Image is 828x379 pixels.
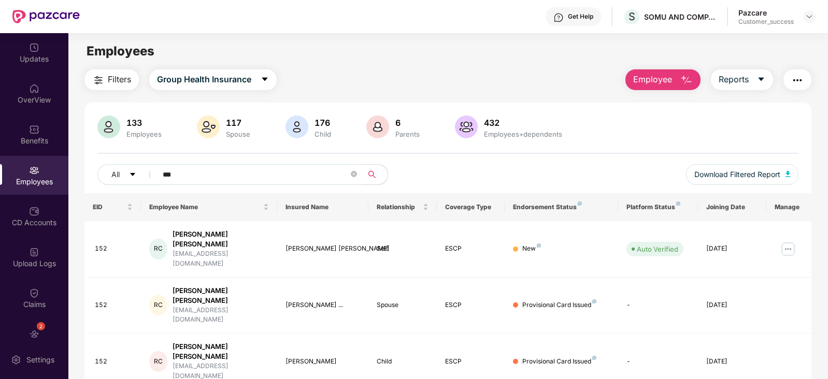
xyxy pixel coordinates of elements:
[29,329,39,339] img: svg+xml;base64,PHN2ZyBpZD0iRW5kb3JzZW1lbnRzIiB4bWxucz0iaHR0cDovL3d3dy53My5vcmcvMjAwMC9zdmciIHdpZH...
[618,278,698,334] td: -
[568,12,593,21] div: Get Help
[23,355,58,365] div: Settings
[173,342,269,361] div: [PERSON_NAME] [PERSON_NAME]
[261,75,269,84] span: caret-down
[277,193,368,221] th: Insured Name
[592,356,596,360] img: svg+xml;base64,PHN2ZyB4bWxucz0iaHR0cDovL3d3dy53My5vcmcvMjAwMC9zdmciIHdpZHRoPSI4IiBoZWlnaHQ9IjgiIH...
[149,295,167,315] div: RC
[224,118,252,128] div: 117
[445,300,497,310] div: ESCP
[285,357,360,367] div: [PERSON_NAME]
[285,300,360,310] div: [PERSON_NAME] ...
[592,299,596,303] img: svg+xml;base64,PHN2ZyB4bWxucz0iaHR0cDovL3d3dy53My5vcmcvMjAwMC9zdmciIHdpZHRoPSI4IiBoZWlnaHQ9IjgiIH...
[757,75,765,84] span: caret-down
[786,171,791,177] img: svg+xml;base64,PHN2ZyB4bWxucz0iaHR0cDovL3d3dy53My5vcmcvMjAwMC9zdmciIHhtbG5zOnhsaW5rPSJodHRwOi8vd3...
[362,164,388,185] button: search
[29,165,39,176] img: svg+xml;base64,PHN2ZyBpZD0iRW1wbG95ZWVzIiB4bWxucz0iaHR0cDovL3d3dy53My5vcmcvMjAwMC9zdmciIHdpZHRoPS...
[791,74,804,86] img: svg+xml;base64,PHN2ZyB4bWxucz0iaHR0cDovL3d3dy53My5vcmcvMjAwMC9zdmciIHdpZHRoPSIyNCIgaGVpZ2h0PSIyNC...
[12,10,80,23] img: New Pazcare Logo
[377,300,429,310] div: Spouse
[513,203,610,211] div: Endorsement Status
[29,42,39,53] img: svg+xml;base64,PHN2ZyBpZD0iVXBkYXRlZCIgeG1sbnM9Imh0dHA6Ly93d3cudzMub3JnLzIwMDAvc3ZnIiB3aWR0aD0iMj...
[95,357,133,367] div: 152
[522,300,596,310] div: Provisional Card Issued
[393,130,422,138] div: Parents
[351,171,357,177] span: close-circle
[87,43,154,59] span: Employees
[29,206,39,216] img: svg+xml;base64,PHN2ZyBpZD0iQ0RfQWNjb3VudHMiIGRhdGEtbmFtZT0iQ0QgQWNjb3VudHMiIHhtbG5zPSJodHRwOi8vd3...
[482,118,564,128] div: 432
[368,193,437,221] th: Relationship
[197,115,220,138] img: svg+xml;base64,PHN2ZyB4bWxucz0iaHR0cDovL3d3dy53My5vcmcvMjAwMC9zdmciIHhtbG5zOnhsaW5rPSJodHRwOi8vd3...
[366,115,389,138] img: svg+xml;base64,PHN2ZyB4bWxucz0iaHR0cDovL3d3dy53My5vcmcvMjAwMC9zdmciIHhtbG5zOnhsaW5rPSJodHRwOi8vd3...
[173,286,269,305] div: [PERSON_NAME] [PERSON_NAME]
[11,355,21,365] img: svg+xml;base64,PHN2ZyBpZD0iU2V0dGluZy0yMHgyMCIgeG1sbnM9Imh0dHA6Ly93d3cudzMub3JnLzIwMDAvc3ZnIiB3aW...
[738,18,794,26] div: Customer_success
[362,170,382,179] span: search
[766,193,812,221] th: Manage
[445,244,497,254] div: ESCP
[686,164,799,185] button: Download Filtered Report
[706,357,758,367] div: [DATE]
[805,12,813,21] img: svg+xml;base64,PHN2ZyBpZD0iRHJvcGRvd24tMzJ4MzIiIHhtbG5zPSJodHRwOi8vd3d3LnczLm9yZy8yMDAwL3N2ZyIgd2...
[124,130,164,138] div: Employees
[37,322,45,330] div: 2
[93,203,125,211] span: EID
[738,8,794,18] div: Pazcare
[437,193,505,221] th: Coverage Type
[149,351,167,372] div: RC
[111,169,120,180] span: All
[698,193,766,221] th: Joining Date
[149,69,277,90] button: Group Health Insurancecaret-down
[224,130,252,138] div: Spouse
[455,115,478,138] img: svg+xml;base64,PHN2ZyB4bWxucz0iaHR0cDovL3d3dy53My5vcmcvMjAwMC9zdmciIHhtbG5zOnhsaW5rPSJodHRwOi8vd3...
[578,201,582,206] img: svg+xml;base64,PHN2ZyB4bWxucz0iaHR0cDovL3d3dy53My5vcmcvMjAwMC9zdmciIHdpZHRoPSI4IiBoZWlnaHQ9IjgiIH...
[97,164,161,185] button: Allcaret-down
[680,74,693,86] img: svg+xml;base64,PHN2ZyB4bWxucz0iaHR0cDovL3d3dy53My5vcmcvMjAwMC9zdmciIHhtbG5zOnhsaW5rPSJodHRwOi8vd3...
[84,69,139,90] button: Filters
[629,10,635,23] span: S
[129,171,136,179] span: caret-down
[29,83,39,94] img: svg+xml;base64,PHN2ZyBpZD0iSG9tZSIgeG1sbnM9Imh0dHA6Ly93d3cudzMub3JnLzIwMDAvc3ZnIiB3aWR0aD0iMjAiIG...
[553,12,564,23] img: svg+xml;base64,PHN2ZyBpZD0iSGVscC0zMngzMiIgeG1sbnM9Imh0dHA6Ly93d3cudzMub3JnLzIwMDAvc3ZnIiB3aWR0aD...
[29,288,39,298] img: svg+xml;base64,PHN2ZyBpZD0iQ2xhaW0iIHhtbG5zPSJodHRwOi8vd3d3LnczLm9yZy8yMDAwL3N2ZyIgd2lkdGg9IjIwIi...
[711,69,773,90] button: Reportscaret-down
[377,244,429,254] div: Self
[676,201,680,206] img: svg+xml;base64,PHN2ZyB4bWxucz0iaHR0cDovL3d3dy53My5vcmcvMjAwMC9zdmciIHdpZHRoPSI4IiBoZWlnaHQ9IjgiIH...
[633,73,672,86] span: Employee
[522,244,541,254] div: New
[149,239,167,259] div: RC
[719,73,749,86] span: Reports
[92,74,105,86] img: svg+xml;base64,PHN2ZyB4bWxucz0iaHR0cDovL3d3dy53My5vcmcvMjAwMC9zdmciIHdpZHRoPSIyNCIgaGVpZ2h0PSIyNC...
[29,124,39,135] img: svg+xml;base64,PHN2ZyBpZD0iQmVuZWZpdHMiIHhtbG5zPSJodHRwOi8vd3d3LnczLm9yZy8yMDAwL3N2ZyIgd2lkdGg9Ij...
[149,203,261,211] span: Employee Name
[95,244,133,254] div: 152
[644,12,717,22] div: SOMU AND COMPANY
[445,357,497,367] div: ESCP
[637,244,678,254] div: Auto Verified
[377,203,421,211] span: Relationship
[157,73,251,86] span: Group Health Insurance
[285,244,360,254] div: [PERSON_NAME] [PERSON_NAME]
[706,244,758,254] div: [DATE]
[377,357,429,367] div: Child
[173,249,269,269] div: [EMAIL_ADDRESS][DOMAIN_NAME]
[626,203,690,211] div: Platform Status
[173,305,269,325] div: [EMAIL_ADDRESS][DOMAIN_NAME]
[537,243,541,247] img: svg+xml;base64,PHN2ZyB4bWxucz0iaHR0cDovL3d3dy53My5vcmcvMjAwMC9zdmciIHdpZHRoPSI4IiBoZWlnaHQ9IjgiIH...
[482,130,564,138] div: Employees+dependents
[625,69,701,90] button: Employee
[393,118,422,128] div: 6
[312,118,333,128] div: 176
[351,170,357,180] span: close-circle
[108,73,131,86] span: Filters
[97,115,120,138] img: svg+xml;base64,PHN2ZyB4bWxucz0iaHR0cDovL3d3dy53My5vcmcvMjAwMC9zdmciIHhtbG5zOnhsaW5rPSJodHRwOi8vd3...
[780,241,796,257] img: manageButton
[522,357,596,367] div: Provisional Card Issued
[141,193,277,221] th: Employee Name
[285,115,308,138] img: svg+xml;base64,PHN2ZyB4bWxucz0iaHR0cDovL3d3dy53My5vcmcvMjAwMC9zdmciIHhtbG5zOnhsaW5rPSJodHRwOi8vd3...
[95,300,133,310] div: 152
[29,247,39,257] img: svg+xml;base64,PHN2ZyBpZD0iVXBsb2FkX0xvZ3MiIGRhdGEtbmFtZT0iVXBsb2FkIExvZ3MiIHhtbG5zPSJodHRwOi8vd3...
[173,229,269,249] div: [PERSON_NAME] [PERSON_NAME]
[124,118,164,128] div: 133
